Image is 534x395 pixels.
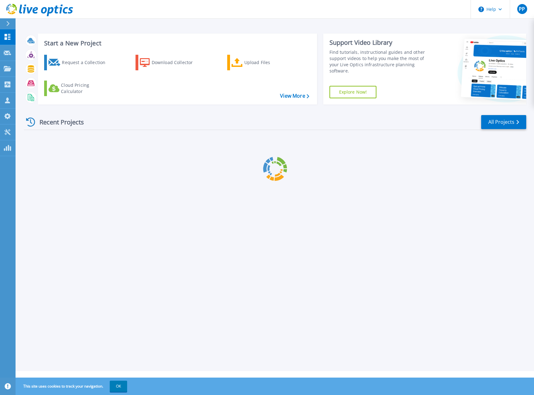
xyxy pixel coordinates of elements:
[227,55,297,70] a: Upload Files
[329,86,377,98] a: Explore Now!
[62,56,112,69] div: Request a Collection
[24,114,92,130] div: Recent Projects
[44,40,309,47] h3: Start a New Project
[519,7,525,12] span: PP
[44,81,113,96] a: Cloud Pricing Calculator
[61,82,111,95] div: Cloud Pricing Calculator
[329,39,432,47] div: Support Video Library
[280,93,309,99] a: View More
[136,55,205,70] a: Download Collector
[329,49,432,74] div: Find tutorials, instructional guides and other support videos to help you make the most of your L...
[110,381,127,392] button: OK
[152,56,201,69] div: Download Collector
[244,56,294,69] div: Upload Files
[17,381,127,392] span: This site uses cookies to track your navigation.
[44,55,113,70] a: Request a Collection
[481,115,526,129] a: All Projects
